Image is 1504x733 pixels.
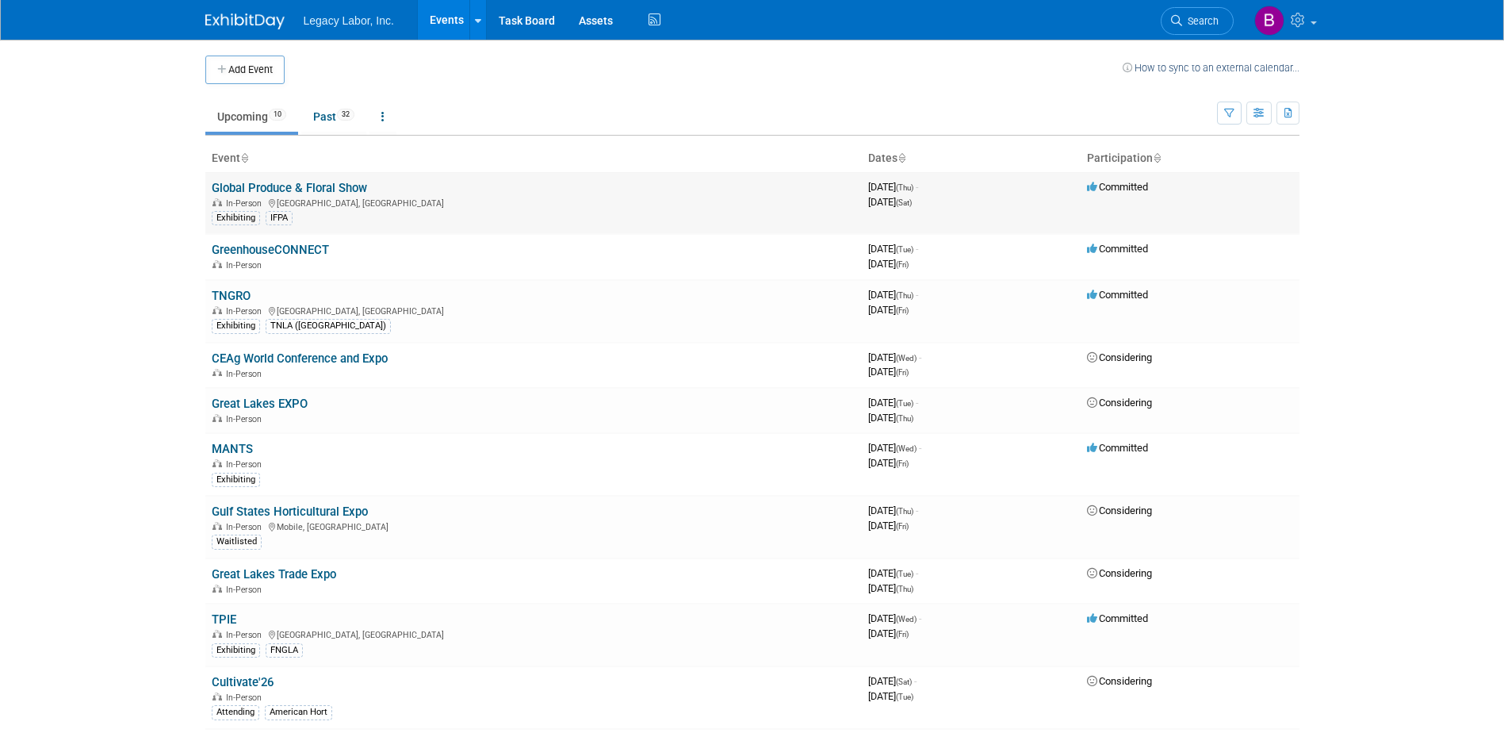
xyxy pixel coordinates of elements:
div: Mobile, [GEOGRAPHIC_DATA] [212,520,855,532]
span: [DATE] [868,675,917,687]
span: Committed [1087,612,1148,624]
span: [DATE] [868,304,909,316]
div: [GEOGRAPHIC_DATA], [GEOGRAPHIC_DATA] [212,627,855,640]
span: [DATE] [868,351,921,363]
span: (Tue) [896,245,913,254]
span: [DATE] [868,181,918,193]
a: TNGRO [212,289,251,303]
span: [DATE] [868,289,918,301]
span: (Fri) [896,522,909,531]
span: Considering [1087,397,1152,409]
span: (Tue) [896,399,913,408]
span: In-Person [226,306,266,317]
img: In-Person Event [212,198,222,206]
img: Bill Stone [1254,6,1284,36]
span: [DATE] [868,243,918,255]
span: [DATE] [868,612,921,624]
span: (Sat) [896,677,912,686]
span: (Fri) [896,459,909,468]
span: In-Person [226,369,266,379]
span: (Thu) [896,585,913,593]
a: CEAg World Conference and Expo [212,351,388,366]
span: Considering [1087,675,1152,687]
span: (Fri) [896,368,909,377]
div: [GEOGRAPHIC_DATA], [GEOGRAPHIC_DATA] [212,304,855,317]
img: In-Person Event [212,306,222,314]
span: [DATE] [868,412,913,424]
span: [DATE] [868,690,913,702]
a: Great Lakes Trade Expo [212,567,336,581]
span: Search [1182,15,1219,27]
th: Event [205,145,862,172]
span: [DATE] [868,520,909,532]
span: In-Person [226,260,266,271]
div: IFPA [266,211,293,225]
span: [DATE] [868,366,909,378]
span: - [916,397,918,409]
a: Sort by Participation Type [1153,152,1161,164]
span: Committed [1087,243,1148,255]
a: Global Produce & Floral Show [212,181,367,195]
span: In-Person [226,414,266,424]
img: In-Person Event [212,414,222,422]
a: Upcoming10 [205,102,298,132]
span: (Sat) [896,198,912,207]
div: Attending [212,705,259,720]
span: Committed [1087,289,1148,301]
span: Considering [1087,567,1152,579]
span: [DATE] [868,397,918,409]
div: FNGLA [266,643,303,658]
span: Considering [1087,505,1152,516]
img: In-Person Event [212,630,222,638]
a: Past32 [301,102,366,132]
span: [DATE] [868,627,909,639]
a: TPIE [212,612,236,627]
span: [DATE] [868,196,912,208]
span: - [919,442,921,454]
img: In-Person Event [212,369,222,377]
span: (Thu) [896,507,913,516]
a: Sort by Event Name [240,152,248,164]
div: American Hort [265,705,332,720]
span: - [919,351,921,363]
a: Gulf States Horticultural Expo [212,505,368,519]
span: - [919,612,921,624]
span: [DATE] [868,567,918,579]
span: - [916,181,918,193]
a: Great Lakes EXPO [212,397,308,411]
span: In-Person [226,522,266,532]
img: In-Person Event [212,585,222,593]
div: Exhibiting [212,319,260,333]
span: (Fri) [896,630,909,639]
span: (Tue) [896,570,913,578]
span: [DATE] [868,258,909,270]
a: How to sync to an external calendar... [1123,62,1299,74]
span: - [916,289,918,301]
span: - [916,243,918,255]
a: Cultivate'26 [212,675,274,689]
a: MANTS [212,442,253,456]
span: [DATE] [868,505,918,516]
a: Sort by Start Date [897,152,905,164]
span: Committed [1087,442,1148,454]
span: - [916,567,918,579]
div: Exhibiting [212,473,260,487]
span: Legacy Labor, Inc. [304,14,394,27]
span: (Tue) [896,693,913,701]
th: Participation [1081,145,1299,172]
span: Committed [1087,181,1148,193]
button: Add Event [205,56,285,84]
div: TNLA ([GEOGRAPHIC_DATA]) [266,319,391,333]
th: Dates [862,145,1081,172]
img: In-Person Event [212,459,222,467]
img: In-Person Event [212,693,222,700]
div: Waitlisted [212,535,262,549]
span: (Fri) [896,260,909,269]
span: (Thu) [896,414,913,423]
span: In-Person [226,459,266,470]
span: (Wed) [896,354,917,363]
span: 32 [337,109,354,121]
div: Exhibiting [212,643,260,658]
div: Exhibiting [212,211,260,225]
span: 10 [269,109,286,121]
